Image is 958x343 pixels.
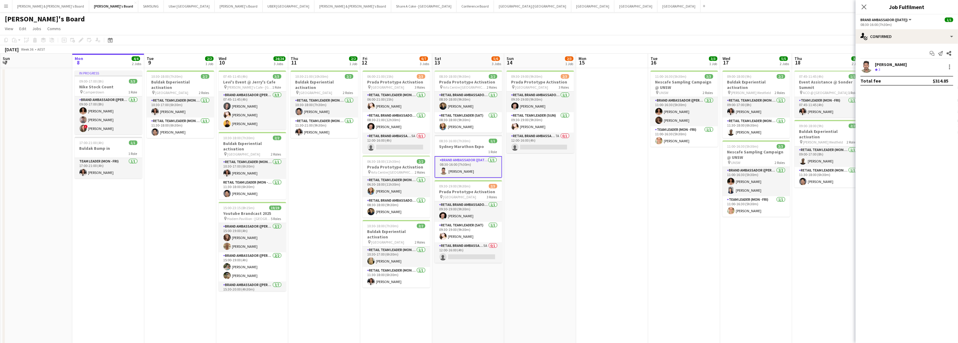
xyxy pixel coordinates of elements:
h3: Sydney Marathon Expo [435,144,502,149]
span: 5/5 [779,56,788,61]
button: [GEOGRAPHIC_DATA] [614,0,657,12]
span: 08:30-16:00 (7h30m) [439,139,471,143]
app-card-role: Team Leader (Mon - Fri)1/117:00-21:00 (4h)[PERSON_NAME] [75,158,142,178]
span: 3 [878,67,880,72]
span: 2/3 [489,184,497,188]
span: 3 Roles [559,85,569,90]
span: 3/3 [273,74,281,79]
div: 06:00-21:00 (15h)2/3Prada Prototype Activation [GEOGRAPHIC_DATA]3 RolesRETAIL Team Leader (Mon - ... [363,71,430,153]
div: 2 Jobs [852,61,861,66]
app-card-role: RETAIL Team Leader (Mon - Fri)1/109:00-17:00 (8h)[PERSON_NAME] [722,97,790,118]
span: 4/4 [132,56,140,61]
app-card-role: RETAIL Team Leader (Mon - Fri)1/109:00-17:00 (8h)[PERSON_NAME] [794,146,862,167]
span: Wed [219,56,226,61]
button: Conference Board [457,0,494,12]
app-job-card: 15:00-23:15 (8h15m)19/19Youtube Brandcast 2025 Hodern Pavillion - [GEOGRAPHIC_DATA]5 RolesBrand A... [219,202,286,291]
span: 1/1 [945,17,953,22]
span: Sun [3,56,10,61]
h3: Nescafe Sampling Campaign @ UNSW [651,79,718,90]
span: 2/2 [205,56,214,61]
span: 3/3 [709,56,717,61]
span: 09:30-19:00 (9h30m) [439,184,471,188]
div: 08:30-16:00 (7h30m) [860,22,953,27]
div: 08:30-16:00 (7h30m)1/1Sydney Marathon Expo1 RoleBrand Ambassador ([DATE])1/108:30-16:00 (7h30m)[P... [435,135,502,178]
app-card-role: RETAIL Brand Ambassador ([DATE])7A0/112:00-16:00 (4h) [507,133,574,153]
a: Comms [45,25,63,33]
app-card-role: Team Leader (Mon - Fri)1/111:00-16:30 (5h30m)[PERSON_NAME] [651,126,718,147]
div: Confirmed [856,29,958,44]
app-job-card: 09:30-19:00 (9h30m)2/3Prada Prototype Activation [GEOGRAPHIC_DATA]3 RolesRETAIL Brand Ambassador ... [435,180,502,263]
app-card-role: RETAIL Team Leader (Mon - Fri)1/111:30-18:00 (6h30m)[PERSON_NAME] [147,118,214,138]
span: View [5,26,13,31]
span: 2 Roles [775,90,785,95]
div: Total fee [860,78,881,84]
a: Edit [17,25,29,33]
span: Comms [47,26,61,31]
div: AEST [37,47,45,52]
h3: Prada Prototype Activation [435,189,502,194]
a: View [2,25,16,33]
span: Edit [19,26,26,31]
div: 2 Jobs [132,61,141,66]
span: 1/1 [849,74,857,79]
span: [PERSON_NAME] Westfield [731,90,771,95]
h3: Levi's Event @ Jerry's Cafe [219,79,286,85]
div: 1 Job [205,61,213,66]
button: Brand Ambassador ([DATE]) [860,17,913,22]
span: 2 Roles [199,90,209,95]
span: Week 36 [20,47,35,52]
app-job-card: 10:30-18:00 (7h30m)2/2Buldak Experiential activation [GEOGRAPHIC_DATA]2 RolesRETAIL Team Leader (... [363,220,430,288]
app-card-role: RETAIL Team Leader (Mon - Fri)1/110:30-17:00 (6h30m)[PERSON_NAME] [219,159,286,179]
button: Uber [GEOGRAPHIC_DATA] [164,0,215,12]
span: Hodern Pavillion - [GEOGRAPHIC_DATA] [227,216,271,221]
app-card-role: RETAIL Team Leader (Mon - Fri)1/110:30-17:00 (6h30m)[PERSON_NAME] [363,247,430,267]
h1: [PERSON_NAME]'s Board [5,14,85,24]
span: 2/2 [417,224,425,228]
span: 3/3 [705,74,713,79]
button: [GEOGRAPHIC_DATA] [657,0,701,12]
span: 6/7 [420,56,428,61]
span: Sat [435,56,441,61]
span: 3/3 [777,144,785,149]
span: 1 Role [488,149,497,154]
button: [PERSON_NAME] & [PERSON_NAME]'s Board [12,0,89,12]
span: 11:00-16:30 (5h30m) [727,144,759,149]
span: 3 Roles [415,85,425,90]
span: [PERSON_NAME]'s Cafe - [GEOGRAPHIC_DATA] [227,85,273,90]
app-card-role: RETAIL Brand Ambassador (Mon - Fri)1/108:30-18:00 (9h30m)[PERSON_NAME] [363,197,430,218]
app-card-role: RETAIL Team Leader (Mon - Fri)1/110:30-18:00 (7h30m)[PERSON_NAME] [291,97,358,118]
app-card-role: RETAIL Team Leader (Sat)1/108:30-18:00 (9h30m)[PERSON_NAME] [435,112,502,133]
span: 5 Roles [271,216,281,221]
span: 1 Role [129,90,137,94]
app-card-role: RETAIL Brand Ambassador (Mon - Fri)1/108:30-21:00 (12h30m)[PERSON_NAME] [363,112,430,133]
div: 1 Job [565,61,573,66]
div: 10:30-18:00 (7h30m)2/2Buldak Experiential activation [GEOGRAPHIC_DATA]2 RolesRETAIL Team Leader (... [219,132,286,200]
div: 3 Jobs [420,61,429,66]
span: Brand Ambassador (Saturday) [860,17,908,22]
span: 2 Roles [703,90,713,95]
span: Camperdown [83,90,105,94]
app-job-card: 07:45-11:45 (4h)1/1Event Assistance @ Sonder Summit ACO @ [GEOGRAPHIC_DATA]1 RoleTeam Leader (Mon... [794,71,862,118]
app-card-role: Brand Ambassador ([PERSON_NAME])3/307:45-11:45 (4h)[PERSON_NAME][PERSON_NAME][PERSON_NAME] [219,92,286,130]
h3: Nike Stock Count [75,84,142,90]
app-card-role: Brand Ambassador ([PERSON_NAME])2/215:00-19:00 (4h)[PERSON_NAME][PERSON_NAME] [219,252,286,282]
span: 2/3 [417,74,425,79]
div: 07:45-11:45 (4h)3/3Levi's Event @ Jerry's Cafe [PERSON_NAME]'s Cafe - [GEOGRAPHIC_DATA]1 RoleBran... [219,71,286,130]
h3: Buldak Experiential activation [794,129,862,140]
span: [GEOGRAPHIC_DATA] [299,90,332,95]
h3: Job Fulfilment [856,3,958,11]
app-card-role: RETAIL Team Leader (Mon - Fri)1/111:30-18:00 (6h30m)[PERSON_NAME] [363,267,430,288]
app-card-role: RETAIL Team Leader (Mon - Fri)1/111:30-21:00 (9h30m)[PERSON_NAME] [291,118,358,138]
app-job-card: 17:00-21:00 (4h)1/1Buldak Bump in1 RoleTeam Leader (Mon - Fri)1/117:00-21:00 (4h)[PERSON_NAME] [75,137,142,178]
h3: Prada Prototype Activation [507,79,574,85]
app-card-role: Brand Ambassador ([PERSON_NAME])3/309:00-17:00 (8h)[PERSON_NAME][PERSON_NAME]![PERSON_NAME] [75,96,142,134]
h3: Buldak Experiential activation [147,79,214,90]
button: [GEOGRAPHIC_DATA]/[GEOGRAPHIC_DATA] [494,0,571,12]
app-card-role: RETAIL Team Leader (Mon - Fri)1/106:30-18:00 (11h30m)[PERSON_NAME] [363,177,430,197]
button: UBER [GEOGRAPHIC_DATA] [263,0,314,12]
span: 8 [74,59,83,66]
h3: Buldak Bump in [75,146,142,151]
span: 10:30-18:00 (7h30m) [151,74,183,79]
app-job-card: 10:30-18:00 (7h30m)2/2Buldak Experiential activation [GEOGRAPHIC_DATA]2 RolesRETAIL Team Leader (... [147,71,214,138]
